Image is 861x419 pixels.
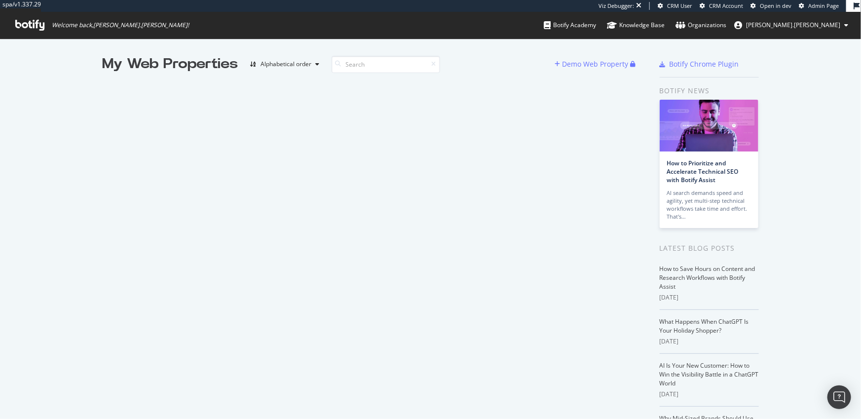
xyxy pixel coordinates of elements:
[700,2,743,10] a: CRM Account
[675,12,726,38] a: Organizations
[562,59,629,69] div: Demo Web Property
[827,385,851,409] div: Open Intercom Messenger
[660,100,758,152] img: How to Prioritize and Accelerate Technical SEO with Botify Assist
[246,56,324,72] button: Alphabetical order
[667,159,739,184] a: How to Prioritize and Accelerate Technical SEO with Botify Assist
[667,2,692,9] span: CRM User
[660,361,759,387] a: AI Is Your New Customer: How to Win the Visibility Battle in a ChatGPT World
[555,56,631,72] button: Demo Web Property
[660,293,759,302] div: [DATE]
[660,85,759,96] div: Botify news
[750,2,791,10] a: Open in dev
[709,2,743,9] span: CRM Account
[760,2,791,9] span: Open in dev
[808,2,839,9] span: Admin Page
[261,61,312,67] div: Alphabetical order
[555,60,631,68] a: Demo Web Property
[332,56,440,73] input: Search
[660,317,749,335] a: What Happens When ChatGPT Is Your Holiday Shopper?
[660,59,739,69] a: Botify Chrome Plugin
[658,2,692,10] a: CRM User
[607,20,665,30] div: Knowledge Base
[799,2,839,10] a: Admin Page
[599,2,634,10] div: Viz Debugger:
[607,12,665,38] a: Knowledge Base
[726,17,856,33] button: [PERSON_NAME].[PERSON_NAME]
[544,12,596,38] a: Botify Academy
[670,59,739,69] div: Botify Chrome Plugin
[660,243,759,254] div: Latest Blog Posts
[660,265,755,291] a: How to Save Hours on Content and Research Workflows with Botify Assist
[52,21,189,29] span: Welcome back, [PERSON_NAME].[PERSON_NAME] !
[103,54,238,74] div: My Web Properties
[544,20,596,30] div: Botify Academy
[746,21,840,29] span: charles.morales
[660,390,759,399] div: [DATE]
[660,337,759,346] div: [DATE]
[675,20,726,30] div: Organizations
[667,189,751,221] div: AI search demands speed and agility, yet multi-step technical workflows take time and effort. Tha...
